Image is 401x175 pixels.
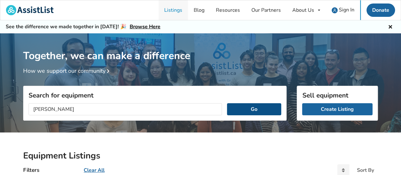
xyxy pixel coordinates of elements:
[6,24,160,30] h5: See the difference we made together in [DATE]! 🎉
[302,91,372,99] h3: Sell equipment
[339,6,354,13] span: Sign In
[227,103,281,115] button: Go
[326,0,360,20] a: user icon Sign In
[292,8,314,13] div: About Us
[332,7,338,13] img: user icon
[84,167,105,174] u: Clear All
[6,5,54,15] img: assistlist-logo
[130,23,160,30] a: Browse Here
[188,0,210,20] a: Blog
[29,91,281,99] h3: Search for equipment
[23,67,112,75] a: How we support our community
[23,166,39,174] h4: Filters
[23,33,378,62] h1: Together, we can make a difference
[366,3,395,17] a: Donate
[246,0,287,20] a: Our Partners
[210,0,246,20] a: Resources
[23,150,378,161] h2: Equipment Listings
[302,103,372,115] a: Create Listing
[357,168,374,173] div: Sort By
[29,103,222,115] input: I am looking for...
[158,0,188,20] a: Listings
